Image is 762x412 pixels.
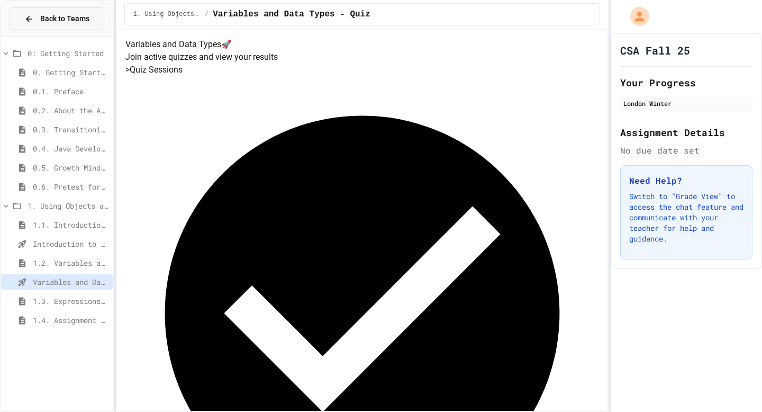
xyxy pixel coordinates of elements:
span: Back to Teams [40,13,89,24]
span: / [205,10,208,19]
span: Introduction to Algorithms, Programming, and Compilers [33,238,108,249]
span: 1. Using Objects and Methods [28,200,108,211]
span: Variables and Data Types - Quiz [213,8,370,21]
span: 1.3. Expressions and Output [New] [33,295,108,307]
span: 1.4. Assignment and Input [33,315,108,326]
div: My Account [619,4,652,29]
span: 1.2. Variables and Data Types [33,257,108,268]
span: 0. Getting Started [33,67,108,78]
h4: Variables and Data Types 🚀 [125,38,599,51]
span: 0.5. Growth Mindset and Pair Programming [33,162,108,173]
span: 0.6. Pretest for the AP CSA Exam [33,181,108,192]
div: London Winter [623,98,749,108]
h2: Your Progress [620,75,752,90]
p: Join active quizzes and view your results [125,51,599,64]
button: Back to Teams [10,7,104,30]
span: 1. Using Objects and Methods [133,10,201,19]
span: 0.1. Preface [33,86,108,97]
span: 0.4. Java Development Environments [33,143,108,154]
h3: Need Help? [629,174,743,187]
span: 0.3. Transitioning from AP CSP to AP CSA [33,124,108,135]
span: 0.2. About the AP CSA Exam [33,105,108,116]
span: Variables and Data Types - Quiz [33,276,108,288]
span: 0: Getting Started [28,48,108,59]
p: Switch to "Grade View" to access the chat feature and communicate with your teacher for help and ... [629,191,743,244]
h1: CSA Fall 25 [620,43,690,58]
span: 1.1. Introduction to Algorithms, Programming, and Compilers [33,219,108,230]
h2: Assignment Details [620,125,752,140]
div: No due date set [620,144,752,157]
h5: > Quiz Sessions [125,64,599,76]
